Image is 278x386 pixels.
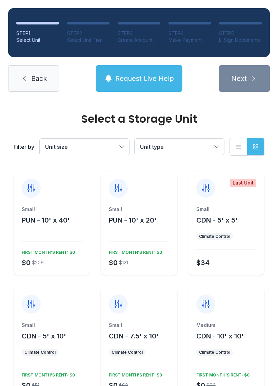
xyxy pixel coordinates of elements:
span: Unit size [45,143,68,150]
div: $0 [22,258,31,267]
span: PUN - 10' x 40' [22,216,70,224]
div: $209 [32,259,44,266]
button: CDN - 5' x 10' [22,331,66,341]
span: CDN - 5' x 5' [196,216,238,224]
div: $121 [119,259,128,266]
div: Climate Control [24,350,56,355]
button: Unit size [40,139,129,155]
div: Small [22,322,82,329]
div: FIRST MONTH’S RENT: $0 [106,247,162,255]
div: Select a Storage Unit [14,113,264,124]
div: Climate Control [199,234,230,239]
div: STEP 3 [118,30,160,37]
div: FIRST MONTH’S RENT: $0 [19,370,75,378]
div: Small [109,322,169,329]
div: Small [22,206,82,213]
button: PUN - 10' x 40' [22,215,70,225]
div: STEP 1 [16,30,59,37]
div: Small [196,206,256,213]
span: Request Live Help [115,74,174,83]
div: FIRST MONTH’S RENT: $0 [194,370,250,378]
div: FIRST MONTH’S RENT: $0 [19,247,75,255]
button: CDN - 5' x 5' [196,215,238,225]
span: CDN - 7.5' x 10' [109,332,159,340]
span: PUN - 10' x 20' [109,216,157,224]
div: Select Unit [16,37,59,43]
span: Next [231,74,247,83]
div: E-Sign Documents [219,37,262,43]
div: $34 [196,258,210,267]
span: Unit type [140,143,164,150]
div: Climate Control [199,350,230,355]
div: Select Unit Tier [67,37,110,43]
div: Small [109,206,169,213]
div: Make Payment [168,37,211,43]
div: FIRST MONTH’S RENT: $0 [106,370,162,378]
div: Medium [196,322,256,329]
div: Create Account [118,37,160,43]
span: Back [31,74,47,83]
span: CDN - 5' x 10' [22,332,66,340]
button: Unit type [135,139,224,155]
div: STEP 5 [219,30,262,37]
span: CDN - 10' x 10' [196,332,244,340]
div: STEP 2 [67,30,110,37]
button: CDN - 10' x 10' [196,331,244,341]
div: Last Unit [230,179,256,187]
div: $0 [109,258,118,267]
div: STEP 4 [168,30,211,37]
button: PUN - 10' x 20' [109,215,157,225]
button: CDN - 7.5' x 10' [109,331,159,341]
div: Climate Control [112,350,143,355]
div: Filter by [14,143,34,151]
